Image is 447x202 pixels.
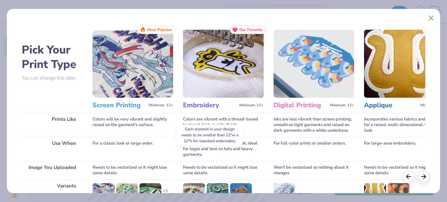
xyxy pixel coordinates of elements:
[183,137,264,161] div: For a professional, high-end look; ideal for logos and text on hats and heavy garments.
[274,30,354,98] img: Digital Printing
[92,161,173,180] div: Needs to be vectorized so it might lose some details
[388,183,409,198] img: Sublimated
[92,101,146,110] h3: Screen Printing
[177,124,243,146] div: Each element in your design needs to be smaller than 12"w x 12"h for standard embroidery.
[364,101,418,110] h3: Applique
[116,183,138,198] img: Puff Ink
[207,183,228,198] img: 3D Puff
[239,27,263,32] span: Our Favorite
[92,30,173,98] img: Screen Printing
[364,137,445,161] div: For large-area embroidery.
[364,30,445,98] img: Applique
[420,103,445,108] span: Minimum: 12+
[230,183,252,198] img: Metallic & Glitter
[92,183,114,198] img: Standard
[183,101,237,110] h3: Embroidery
[274,113,354,137] div: Inks are less vibrant than screen printing; smooth on light garments and raised on dark garments ...
[22,137,83,161] div: Use When
[274,161,354,180] div: Won't be vectorized so nothing about it changes
[140,183,161,198] img: Neon Ink
[149,103,173,108] span: Minimum: 12+
[163,188,168,199] div: + 3
[92,113,173,137] div: Colors will be very vibrant and slightly raised on the garment's surface.
[274,183,295,198] img: Standard
[330,103,354,108] span: Minimum: 12+
[364,113,445,137] div: Incorporates various fabrics and threads for a raised, multi-dimensional, textured look.
[425,12,437,24] button: Close
[274,137,354,161] div: For full-color prints or smaller orders.
[183,161,264,180] div: Needs to be vectorized so it might lose some details
[183,113,264,137] div: Colors are vibrant with a thread-based textured, high-quality finish.
[22,43,83,72] h2: Pick Your Print Type
[183,30,264,98] img: Embroidery
[183,183,205,198] img: Standard
[22,161,83,180] div: Image You Uploaded
[22,113,83,137] div: Prints Like
[92,137,173,161] div: For a classic look or large order.
[364,183,386,198] img: Standard
[239,103,264,108] span: Minimum: 12+
[22,75,83,81] p: You can change this later.
[147,27,172,32] span: Most Popular
[274,101,327,110] h3: Digital Printing
[364,161,445,180] div: Needs to be vectorized so it might lose some details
